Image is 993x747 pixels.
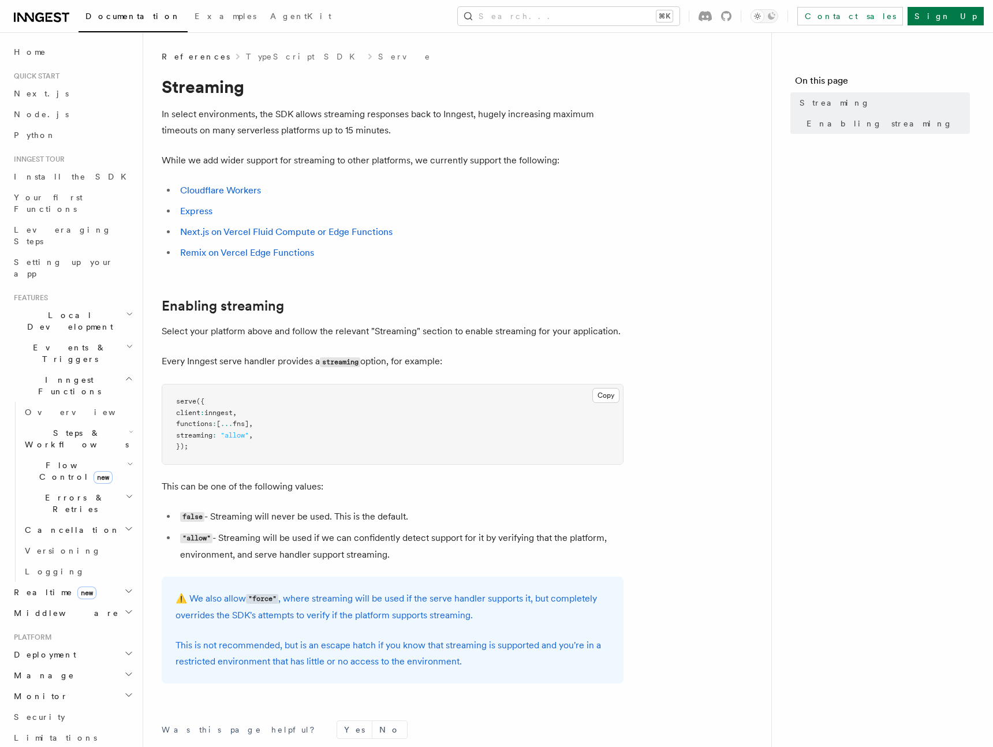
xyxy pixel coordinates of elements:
[176,409,200,417] span: client
[212,420,216,428] span: :
[9,293,48,302] span: Features
[20,402,136,423] a: Overview
[9,587,96,598] span: Realtime
[176,442,188,450] span: });
[162,106,624,139] p: In select environments, the SDK allows streaming responses back to Inngest, hugely increasing max...
[20,520,136,540] button: Cancellation
[180,247,314,258] a: Remix on Vercel Edge Functions
[9,582,136,603] button: Realtimenew
[337,721,372,738] button: Yes
[246,594,278,604] code: "force"
[216,420,221,428] span: [
[9,603,136,623] button: Middleware
[14,89,69,98] span: Next.js
[802,113,970,134] a: Enabling streaming
[14,225,111,246] span: Leveraging Steps
[25,408,144,417] span: Overview
[180,226,393,237] a: Next.js on Vercel Fluid Compute or Edge Functions
[249,431,253,439] span: ,
[9,42,136,62] a: Home
[270,12,331,21] span: AgentKit
[9,337,136,369] button: Events & Triggers
[14,257,113,278] span: Setting up your app
[20,460,127,483] span: Flow Control
[20,427,129,450] span: Steps & Workflows
[180,185,261,196] a: Cloudflare Workers
[180,533,212,543] code: "allow"
[188,3,263,31] a: Examples
[85,12,181,21] span: Documentation
[14,172,133,181] span: Install the SDK
[795,74,970,92] h4: On this page
[9,342,126,365] span: Events & Triggers
[20,423,136,455] button: Steps & Workflows
[9,633,52,642] span: Platform
[176,397,196,405] span: serve
[25,567,85,576] span: Logging
[9,686,136,707] button: Monitor
[162,323,624,339] p: Select your platform above and follow the relevant "Streaming" section to enable streaming for yo...
[246,51,362,62] a: TypeScript SDK
[221,431,249,439] span: "allow"
[233,409,237,417] span: ,
[372,721,407,738] button: No
[9,309,126,333] span: Local Development
[200,409,204,417] span: :
[458,7,680,25] button: Search...⌘K
[162,76,624,97] h1: Streaming
[795,92,970,113] a: Streaming
[176,637,610,670] p: This is not recommended, but is an escape hatch if you know that streaming is supported and you'r...
[797,7,903,25] a: Contact sales
[162,353,624,370] p: Every Inngest serve handler provides a option, for example:
[195,12,256,21] span: Examples
[249,420,253,428] span: ,
[20,540,136,561] a: Versioning
[177,530,624,563] li: - Streaming will be used if we can confidently detect support for it by verifying that the platfo...
[9,104,136,125] a: Node.js
[14,193,83,214] span: Your first Functions
[908,7,984,25] a: Sign Up
[20,455,136,487] button: Flow Controlnew
[9,187,136,219] a: Your first Functions
[221,420,233,428] span: ...
[212,431,216,439] span: :
[77,587,96,599] span: new
[162,298,284,314] a: Enabling streaming
[9,690,68,702] span: Monitor
[196,397,204,405] span: ({
[263,3,338,31] a: AgentKit
[176,591,610,623] p: ⚠️ We also allow , where streaming will be used if the serve handler supports it, but completely ...
[9,644,136,665] button: Deployment
[79,3,188,32] a: Documentation
[176,431,212,439] span: streaming
[176,420,212,428] span: functions
[9,369,136,402] button: Inngest Functions
[25,546,101,555] span: Versioning
[9,305,136,337] button: Local Development
[162,51,230,62] span: References
[180,512,204,522] code: false
[592,388,619,403] button: Copy
[162,152,624,169] p: While we add wider support for streaming to other platforms, we currently support the following:
[14,110,69,119] span: Node.js
[9,707,136,727] a: Security
[20,561,136,582] a: Logging
[9,219,136,252] a: Leveraging Steps
[20,492,125,515] span: Errors & Retries
[14,733,97,742] span: Limitations
[9,166,136,187] a: Install the SDK
[9,374,125,397] span: Inngest Functions
[9,607,119,619] span: Middleware
[14,712,65,722] span: Security
[177,509,624,525] li: - Streaming will never be used. This is the default.
[20,487,136,520] button: Errors & Retries
[9,670,74,681] span: Manage
[9,402,136,582] div: Inngest Functions
[94,471,113,484] span: new
[800,97,870,109] span: Streaming
[807,118,953,129] span: Enabling streaming
[656,10,673,22] kbd: ⌘K
[162,724,323,735] p: Was this page helpful?
[9,665,136,686] button: Manage
[20,524,120,536] span: Cancellation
